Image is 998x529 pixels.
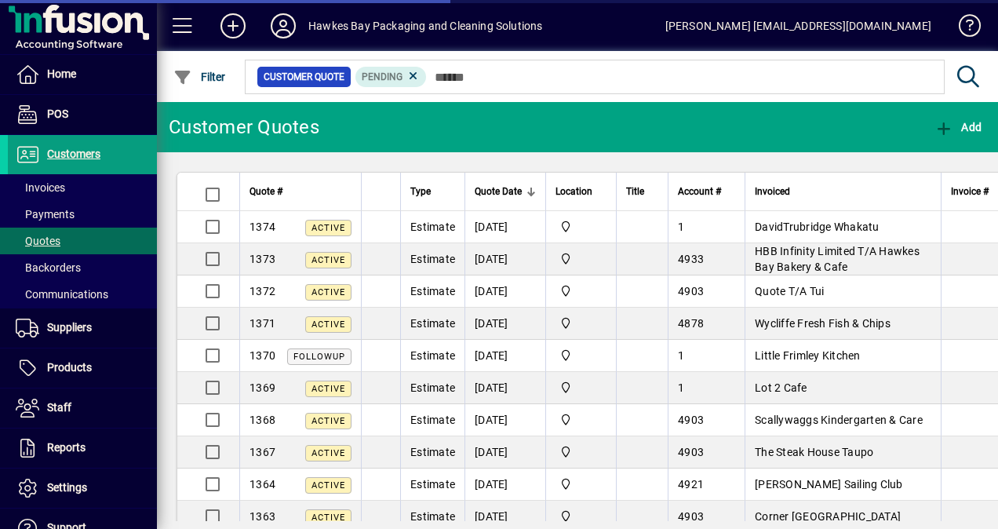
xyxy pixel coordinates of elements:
[464,340,545,372] td: [DATE]
[249,183,351,200] div: Quote #
[249,253,275,265] span: 1373
[311,480,345,491] span: Active
[249,446,275,458] span: 1367
[410,414,455,426] span: Estimate
[16,208,75,221] span: Payments
[169,115,319,140] div: Customer Quotes
[755,221,880,233] span: DavidTrubridge Whakatu
[311,287,345,297] span: Active
[249,285,275,297] span: 1372
[755,414,923,426] span: Scallywaggs Kindergarten & Care
[555,411,606,429] span: Central
[755,285,824,297] span: Quote T/A Tui
[249,414,275,426] span: 1368
[249,349,275,362] span: 1370
[249,221,275,233] span: 1374
[464,243,545,275] td: [DATE]
[678,183,721,200] span: Account #
[8,469,157,508] a: Settings
[410,478,455,491] span: Estimate
[8,348,157,388] a: Products
[16,235,60,247] span: Quotes
[47,67,76,80] span: Home
[678,285,704,297] span: 4903
[47,481,87,494] span: Settings
[311,384,345,394] span: Active
[410,381,455,394] span: Estimate
[249,317,275,330] span: 1371
[626,183,658,200] div: Title
[264,69,344,85] span: Customer Quote
[311,255,345,265] span: Active
[678,349,684,362] span: 1
[410,253,455,265] span: Estimate
[293,352,345,362] span: FOLLOWUP
[308,13,543,38] div: Hawkes Bay Packaging and Cleaning Solutions
[355,67,427,87] mat-chip: Pending Status: Pending
[755,381,807,394] span: Lot 2 Cafe
[934,121,982,133] span: Add
[8,228,157,254] a: Quotes
[555,183,606,200] div: Location
[555,508,606,525] span: Central
[626,183,644,200] span: Title
[678,381,684,394] span: 1
[8,429,157,468] a: Reports
[475,183,522,200] span: Quote Date
[8,254,157,281] a: Backorders
[410,510,455,523] span: Estimate
[47,441,86,454] span: Reports
[8,281,157,308] a: Communications
[678,253,704,265] span: 4933
[755,510,901,523] span: Corner [GEOGRAPHIC_DATA]
[47,361,92,374] span: Products
[16,181,65,194] span: Invoices
[464,404,545,436] td: [DATE]
[8,95,157,134] a: POS
[258,12,308,40] button: Profile
[410,221,455,233] span: Estimate
[678,510,704,523] span: 4903
[8,174,157,201] a: Invoices
[311,513,345,523] span: Active
[464,275,545,308] td: [DATE]
[555,347,606,364] span: Central
[311,448,345,458] span: Active
[410,317,455,330] span: Estimate
[311,416,345,426] span: Active
[249,510,275,523] span: 1363
[464,211,545,243] td: [DATE]
[555,250,606,268] span: Central
[16,261,81,274] span: Backorders
[555,283,606,300] span: Central
[555,476,606,493] span: Central
[678,183,735,200] div: Account #
[8,308,157,348] a: Suppliers
[47,148,100,160] span: Customers
[678,221,684,233] span: 1
[678,414,704,426] span: 4903
[755,317,891,330] span: Wycliffe Fresh Fish & Chips
[311,319,345,330] span: Active
[555,379,606,396] span: Central
[8,55,157,94] a: Home
[410,183,431,200] span: Type
[555,218,606,235] span: Central
[16,288,108,301] span: Communications
[464,372,545,404] td: [DATE]
[249,478,275,491] span: 1364
[410,349,455,362] span: Estimate
[931,113,985,141] button: Add
[47,401,71,414] span: Staff
[951,183,989,200] span: Invoice #
[362,71,402,82] span: Pending
[755,446,873,458] span: The Steak House Taupo
[555,443,606,461] span: Central
[249,183,282,200] span: Quote #
[665,13,931,38] div: [PERSON_NAME] [EMAIL_ADDRESS][DOMAIN_NAME]
[8,201,157,228] a: Payments
[755,349,861,362] span: Little Frimley Kitchen
[249,381,275,394] span: 1369
[410,285,455,297] span: Estimate
[755,183,931,200] div: Invoiced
